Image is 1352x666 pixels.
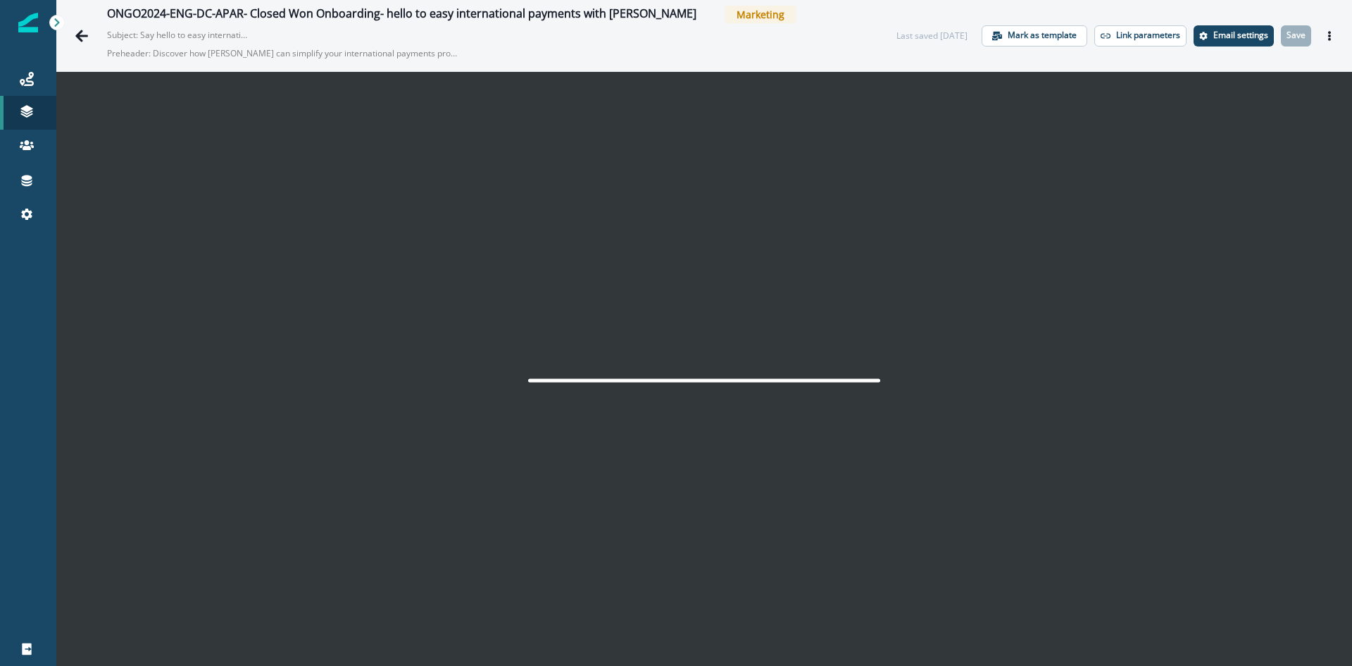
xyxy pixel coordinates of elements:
button: Mark as template [982,25,1087,47]
button: Go back [68,22,96,50]
button: Actions [1318,25,1341,47]
button: Settings [1194,25,1274,47]
p: Preheader: Discover how [PERSON_NAME] can simplify your international payments process and help y... [107,42,459,66]
p: Link parameters [1116,30,1180,40]
p: Save [1287,30,1306,40]
span: Marketing [725,6,796,23]
p: Mark as template [1008,30,1077,40]
div: Last saved [DATE] [896,30,968,42]
div: ONGO2024-ENG-DC-APAR- Closed Won Onboarding- hello to easy international payments with [PERSON_NAME] [107,7,696,23]
p: Email settings [1213,30,1268,40]
img: Inflection [18,13,38,32]
button: Link parameters [1094,25,1187,47]
p: Subject: Say hello to easy international payments with [PERSON_NAME] [107,23,248,42]
button: Save [1281,25,1311,47]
